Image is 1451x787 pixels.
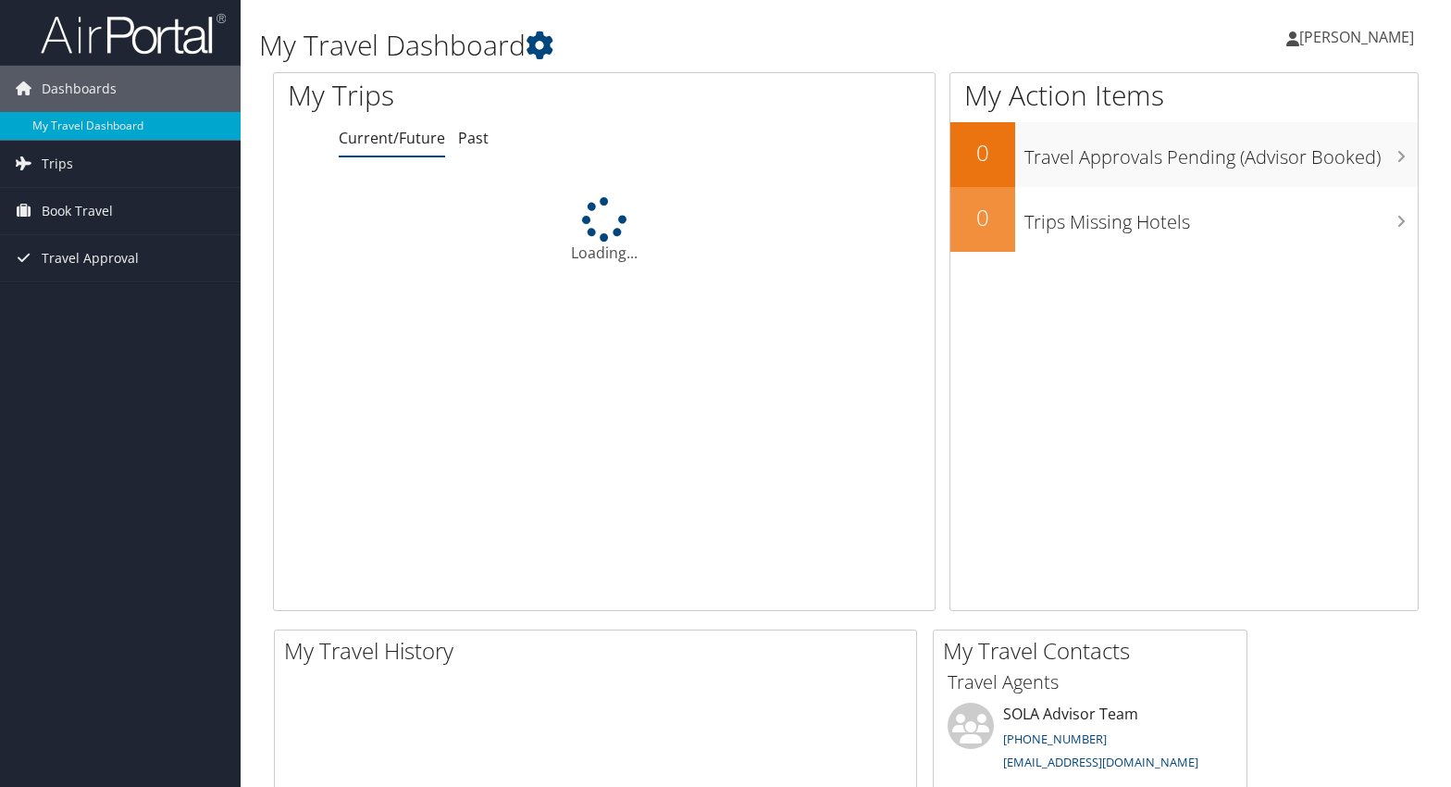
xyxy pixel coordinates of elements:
a: 0Trips Missing Hotels [950,187,1418,252]
img: airportal-logo.png [41,12,226,56]
div: Loading... [274,197,935,264]
span: Travel Approval [42,235,139,281]
a: [PERSON_NAME] [1286,9,1432,65]
a: 0Travel Approvals Pending (Advisor Booked) [950,122,1418,187]
a: Past [458,128,489,148]
a: [EMAIL_ADDRESS][DOMAIN_NAME] [1003,754,1198,770]
a: Current/Future [339,128,445,148]
li: SOLA Advisor Team [938,703,1242,779]
h2: My Travel Contacts [943,635,1246,667]
a: [PHONE_NUMBER] [1003,731,1107,747]
span: [PERSON_NAME] [1299,27,1414,47]
span: Trips [42,141,73,187]
h1: My Travel Dashboard [259,26,1041,65]
h3: Trips Missing Hotels [1024,200,1418,235]
h2: My Travel History [284,635,916,667]
span: Dashboards [42,66,117,112]
h2: 0 [950,202,1015,233]
h1: My Trips [288,76,645,115]
h3: Travel Approvals Pending (Advisor Booked) [1024,135,1418,170]
h1: My Action Items [950,76,1418,115]
span: Book Travel [42,188,113,234]
h2: 0 [950,137,1015,169]
h3: Travel Agents [948,669,1233,695]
